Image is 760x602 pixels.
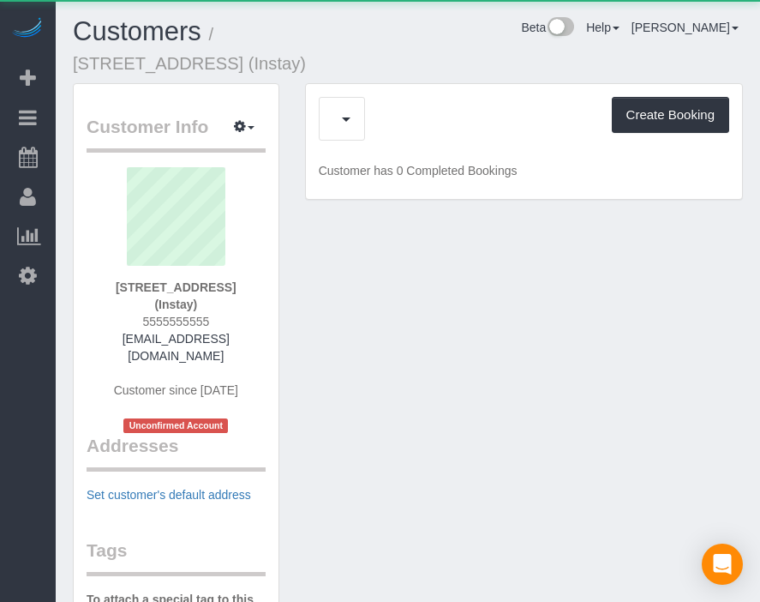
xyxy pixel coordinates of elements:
a: Customers [73,16,201,46]
a: [PERSON_NAME] [631,21,739,34]
p: Customer has 0 Completed Bookings [319,162,729,179]
a: Beta [521,21,574,34]
a: Help [586,21,619,34]
legend: Tags [87,538,266,576]
button: Create Booking [612,97,729,133]
strong: [STREET_ADDRESS] (Instay) [116,280,236,311]
legend: Customer Info [87,114,266,153]
div: Open Intercom Messenger [702,544,743,585]
a: [EMAIL_ADDRESS][DOMAIN_NAME] [123,332,230,363]
span: Unconfirmed Account [123,418,228,433]
a: Set customer's default address [87,488,251,502]
span: 5555555555 [142,315,209,328]
img: Automaid Logo [10,17,45,41]
span: Customer since [DATE] [114,383,238,397]
img: New interface [546,17,574,39]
